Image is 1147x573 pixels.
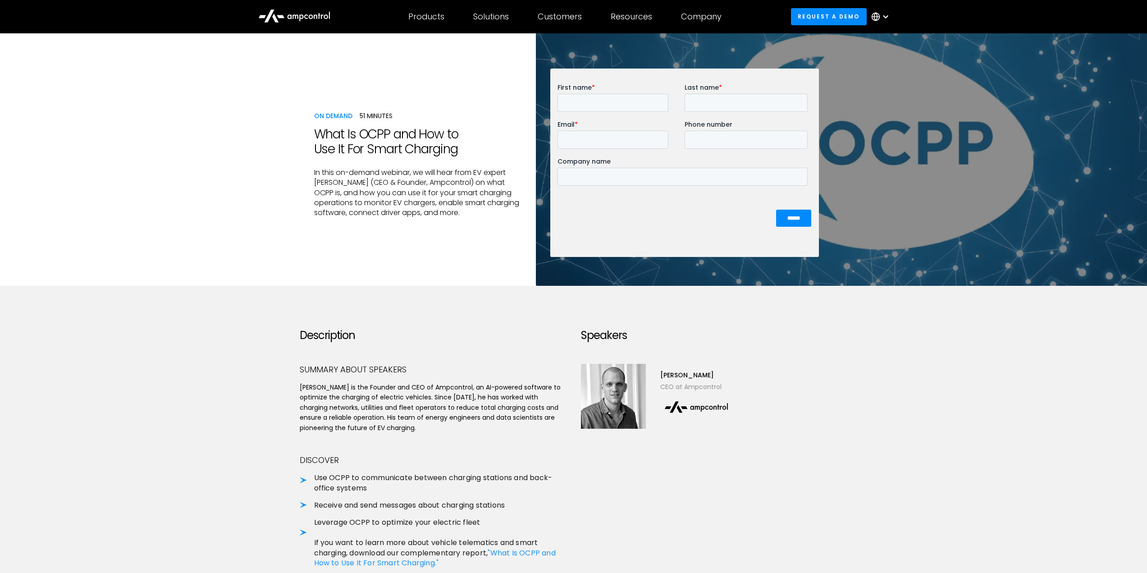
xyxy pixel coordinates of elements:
[300,500,567,510] li: Receive and send messages about charging stations
[538,12,582,22] div: Customers
[660,382,732,392] div: CEO at Ampcontrol
[558,83,811,243] iframe: Form 0
[611,12,652,22] div: Resources
[408,12,444,22] div: Products
[681,12,722,22] div: Company
[314,127,522,157] h1: What Is OCPP and How to Use It For Smart Charging
[581,329,848,342] h2: Speakers
[791,8,867,25] a: Request a demo
[300,329,567,342] h2: Description
[314,111,352,121] div: ON DemanD
[300,364,567,375] div: Summary about speakers
[473,12,509,22] div: Solutions
[300,454,567,466] div: Discover
[314,168,522,218] p: In this on-demand webinar, we will hear from EV expert [PERSON_NAME] (CEO & Founder, Ampcontrol) ...
[660,370,732,380] div: [PERSON_NAME]
[300,518,567,568] li: Leverage OCPP to optimize your electric fleet If you want to learn more about vehicle telematics ...
[360,111,393,121] div: 51 minutes
[300,382,567,433] p: [PERSON_NAME] is the Founder and CEO of Ampcontrol, an AI-powered software to optimize the chargi...
[314,548,556,568] a: "What Is OCPP and How to Use It For Smart Charging."
[300,473,567,493] li: Use OCPP to communicate between charging stations and back-office systems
